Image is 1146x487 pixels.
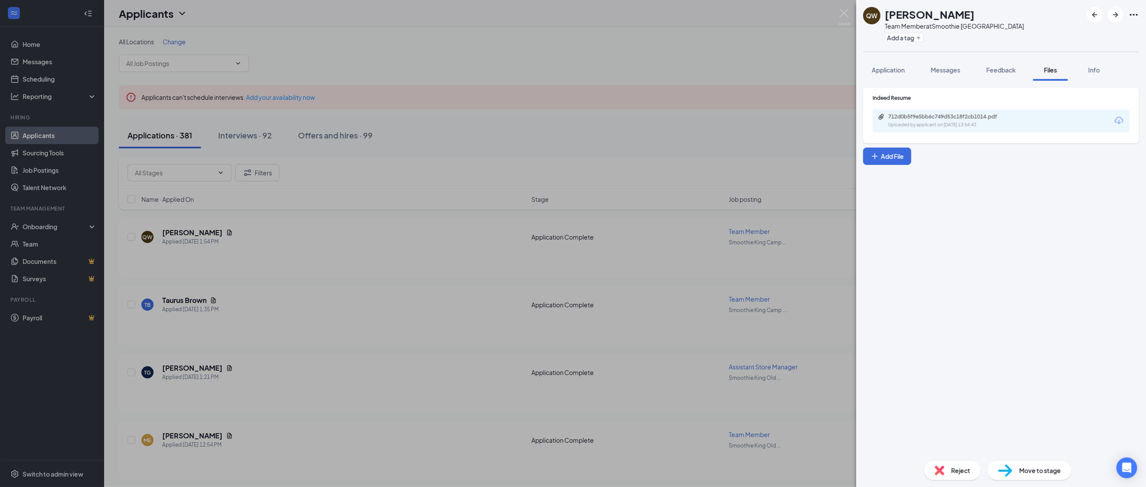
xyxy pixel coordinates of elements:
span: Feedback [986,66,1016,74]
div: QW [866,11,878,20]
svg: ArrowLeftNew [1090,10,1100,20]
div: Open Intercom Messenger [1117,457,1137,478]
div: Team Member at Smoothie [GEOGRAPHIC_DATA] [885,22,1024,30]
span: Files [1044,66,1057,74]
button: Add FilePlus [863,148,911,165]
span: Move to stage [1019,466,1061,475]
svg: Paperclip [878,113,885,120]
span: Messages [931,66,960,74]
svg: Ellipses [1129,10,1139,20]
h1: [PERSON_NAME] [885,7,975,22]
div: Uploaded by applicant on [DATE] 13:54:43 [888,122,1018,128]
span: Application [872,66,905,74]
div: 712d0b5f9e5bb6c749d53c18f2cb1014.pdf [888,113,1010,120]
span: Reject [951,466,970,475]
svg: Plus [916,35,921,40]
div: Indeed Resume [873,94,1130,102]
button: PlusAdd a tag [885,33,923,42]
button: ArrowLeftNew [1087,7,1103,23]
svg: Plus [871,152,879,161]
svg: ArrowRight [1110,10,1121,20]
svg: Download [1114,115,1124,126]
span: Info [1088,66,1100,74]
button: ArrowRight [1108,7,1123,23]
a: Paperclip712d0b5f9e5bb6c749d53c18f2cb1014.pdfUploaded by applicant on [DATE] 13:54:43 [878,113,1018,128]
